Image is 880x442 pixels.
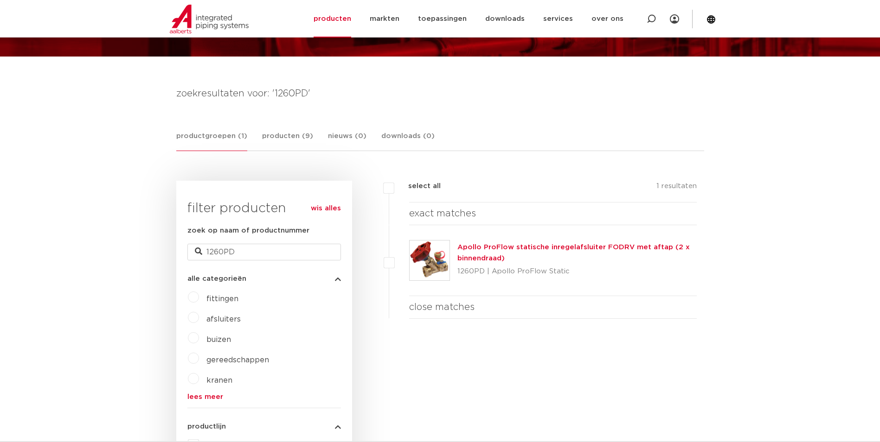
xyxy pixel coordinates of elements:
h4: close matches [409,300,697,315]
label: select all [394,181,441,192]
a: nieuws (0) [328,131,366,151]
label: zoek op naam of productnummer [187,225,309,236]
h4: exact matches [409,206,697,221]
a: kranen [206,377,232,384]
a: lees meer [187,393,341,400]
img: Thumbnail for Apollo ProFlow statische inregelafsluiter FODRV met aftap (2 x binnendraad) [410,240,450,280]
a: wis alles [311,203,341,214]
a: productgroepen (1) [176,131,247,151]
a: downloads (0) [381,131,435,151]
h3: filter producten [187,199,341,218]
span: productlijn [187,423,226,430]
span: alle categorieën [187,275,246,282]
button: alle categorieën [187,275,341,282]
button: productlijn [187,423,341,430]
a: producten (9) [262,131,313,151]
a: Apollo ProFlow statische inregelafsluiter FODRV met aftap (2 x binnendraad) [457,244,690,262]
a: fittingen [206,295,238,303]
h4: zoekresultaten voor: '1260PD' [176,86,704,101]
a: gereedschappen [206,356,269,364]
a: buizen [206,336,231,343]
p: 1260PD | Apollo ProFlow Static [457,264,697,279]
a: afsluiters [206,316,241,323]
p: 1 resultaten [656,181,697,195]
input: zoeken [187,244,341,260]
